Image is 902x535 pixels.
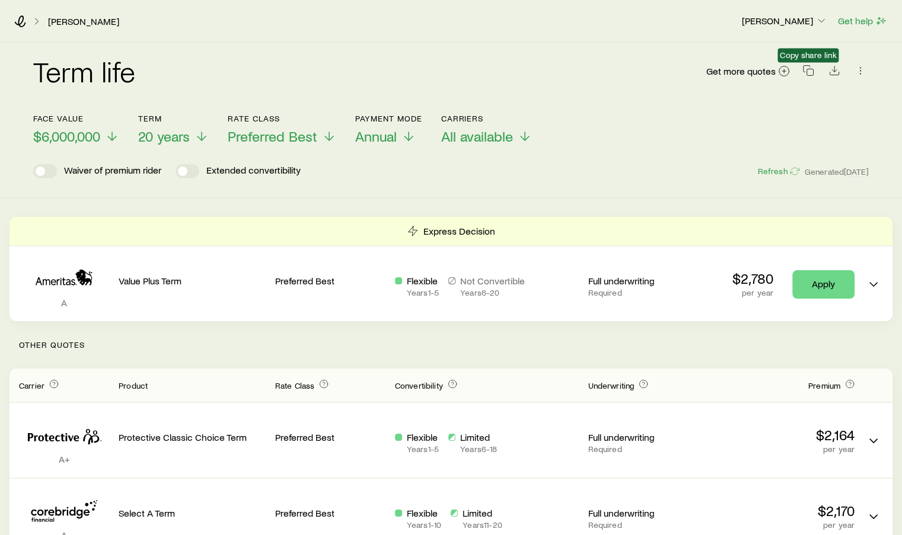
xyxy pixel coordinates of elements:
p: Carriers [441,114,532,123]
a: [PERSON_NAME] [47,16,120,27]
p: Preferred Best [275,507,385,519]
p: $2,164 [707,427,855,443]
p: Face value [33,114,119,123]
button: [PERSON_NAME] [741,14,828,28]
span: Preferred Best [228,128,317,145]
span: Premium [808,380,840,390]
p: Required [588,444,698,454]
button: Face value$6,000,000 [33,114,119,145]
p: Extended convertibility [206,164,301,178]
button: Rate ClassPreferred Best [228,114,336,145]
p: per year [732,288,773,297]
span: 20 years [138,128,190,145]
p: Other Quotes [9,321,893,369]
p: Rate Class [228,114,336,123]
p: Select A Term [119,507,266,519]
button: Get help [837,14,888,28]
span: Rate Class [275,380,315,390]
p: Full underwriting [588,507,698,519]
p: Waiver of premium rider [64,164,161,178]
span: Generated [805,166,869,177]
p: $2,780 [732,270,773,287]
span: Convertibility [395,380,443,390]
p: Years 6 - 18 [460,444,497,454]
div: Term quotes [9,217,893,321]
span: All available [441,128,513,145]
p: Flexible [407,275,439,287]
p: per year [707,444,855,454]
p: Payment Mode [355,114,422,123]
p: [PERSON_NAME] [742,15,827,27]
span: Product [119,380,148,390]
p: Limited [463,507,502,519]
p: Full underwriting [588,275,698,287]
p: Years 11 - 20 [463,520,502,530]
p: Preferred Best [275,275,385,287]
p: Years 1 - 5 [407,444,439,454]
p: Required [588,288,698,297]
span: Annual [355,128,397,145]
p: A+ [19,453,109,465]
span: Underwriting [588,380,634,390]
button: Refresh [757,166,799,177]
p: Express Decision [423,225,495,237]
h2: Term life [33,57,135,85]
p: Years 1 - 10 [407,520,441,530]
a: Download CSV [826,67,843,78]
button: Term20 years [138,114,209,145]
p: Years 1 - 5 [407,288,439,297]
p: Protective Classic Choice Term [119,431,266,443]
p: Value Plus Term [119,275,266,287]
span: Copy share link [780,50,836,60]
p: Limited [460,431,497,443]
p: Flexible [407,507,441,519]
button: CarriersAll available [441,114,532,145]
p: A [19,297,109,309]
span: [DATE] [844,166,869,177]
p: Term [138,114,209,123]
p: Required [588,520,698,530]
p: $2,170 [707,502,855,519]
span: Carrier [19,380,44,390]
p: Preferred Best [275,431,385,443]
button: Payment ModeAnnual [355,114,422,145]
a: Get more quotes [706,65,791,78]
span: $6,000,000 [33,128,100,145]
p: per year [707,520,855,530]
p: Full underwriting [588,431,698,443]
p: Not Convertible [460,275,525,287]
p: Flexible [407,431,439,443]
p: Years 6 - 20 [460,288,525,297]
span: Get more quotes [706,66,776,76]
a: Apply [792,270,855,299]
